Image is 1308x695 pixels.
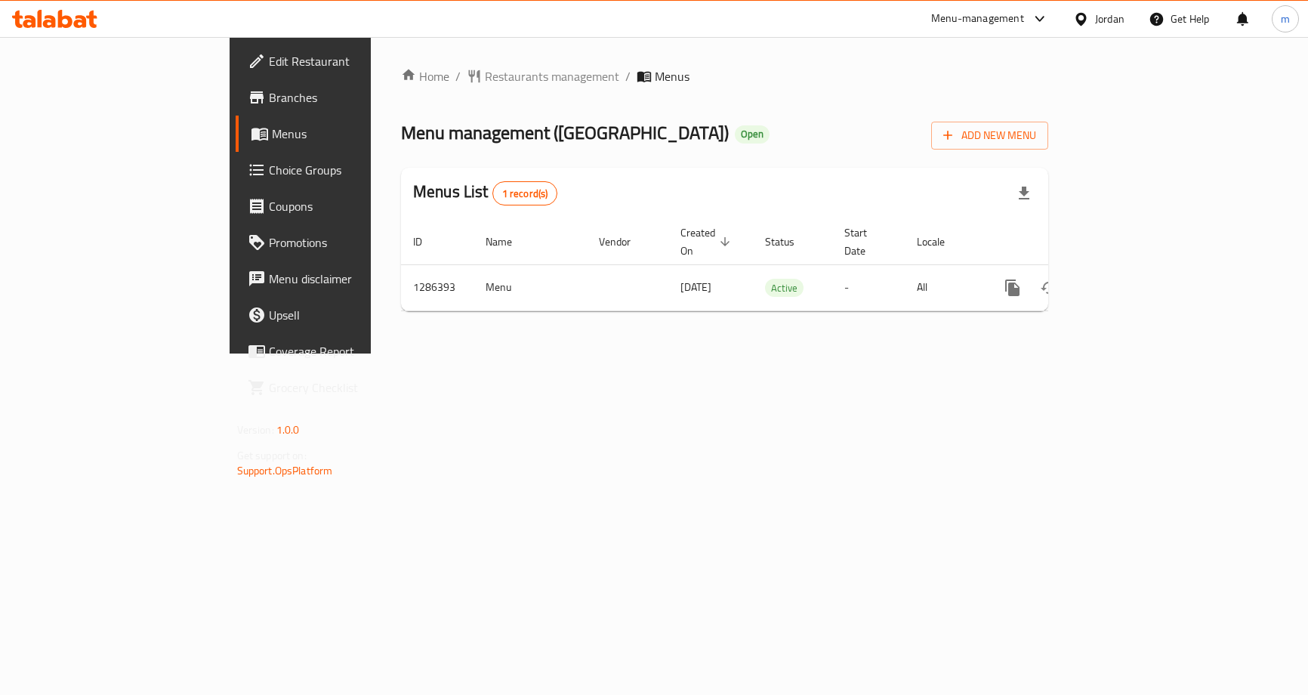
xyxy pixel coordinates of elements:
[413,233,442,251] span: ID
[599,233,650,251] span: Vendor
[467,67,619,85] a: Restaurants management
[485,67,619,85] span: Restaurants management
[1006,175,1042,212] div: Export file
[236,333,448,369] a: Coverage Report
[236,224,448,261] a: Promotions
[269,306,436,324] span: Upsell
[401,219,1152,311] table: enhanced table
[401,67,1048,85] nav: breadcrumb
[276,420,300,440] span: 1.0.0
[680,277,711,297] span: [DATE]
[1095,11,1124,27] div: Jordan
[236,369,448,406] a: Grocery Checklist
[236,152,448,188] a: Choice Groups
[269,342,436,360] span: Coverage Report
[905,264,983,310] td: All
[269,161,436,179] span: Choice Groups
[401,116,729,150] span: Menu management ( [GEOGRAPHIC_DATA] )
[236,261,448,297] a: Menu disclaimer
[1281,11,1290,27] span: m
[237,420,274,440] span: Version:
[931,10,1024,28] div: Menu-management
[269,52,436,70] span: Edit Restaurant
[680,224,735,260] span: Created On
[655,67,689,85] span: Menus
[236,188,448,224] a: Coupons
[493,187,557,201] span: 1 record(s)
[931,122,1048,150] button: Add New Menu
[765,280,804,297] span: Active
[765,233,814,251] span: Status
[236,79,448,116] a: Branches
[413,181,557,205] h2: Menus List
[269,197,436,215] span: Coupons
[236,297,448,333] a: Upsell
[844,224,887,260] span: Start Date
[272,125,436,143] span: Menus
[269,233,436,252] span: Promotions
[492,181,558,205] div: Total records count
[486,233,532,251] span: Name
[832,264,905,310] td: -
[269,88,436,107] span: Branches
[735,125,770,144] div: Open
[995,270,1031,306] button: more
[237,446,307,465] span: Get support on:
[1031,270,1067,306] button: Change Status
[917,233,964,251] span: Locale
[236,116,448,152] a: Menus
[474,264,587,310] td: Menu
[983,219,1152,265] th: Actions
[455,67,461,85] li: /
[943,126,1036,145] span: Add New Menu
[269,378,436,397] span: Grocery Checklist
[625,67,631,85] li: /
[236,43,448,79] a: Edit Restaurant
[735,128,770,141] span: Open
[237,461,333,480] a: Support.OpsPlatform
[269,270,436,288] span: Menu disclaimer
